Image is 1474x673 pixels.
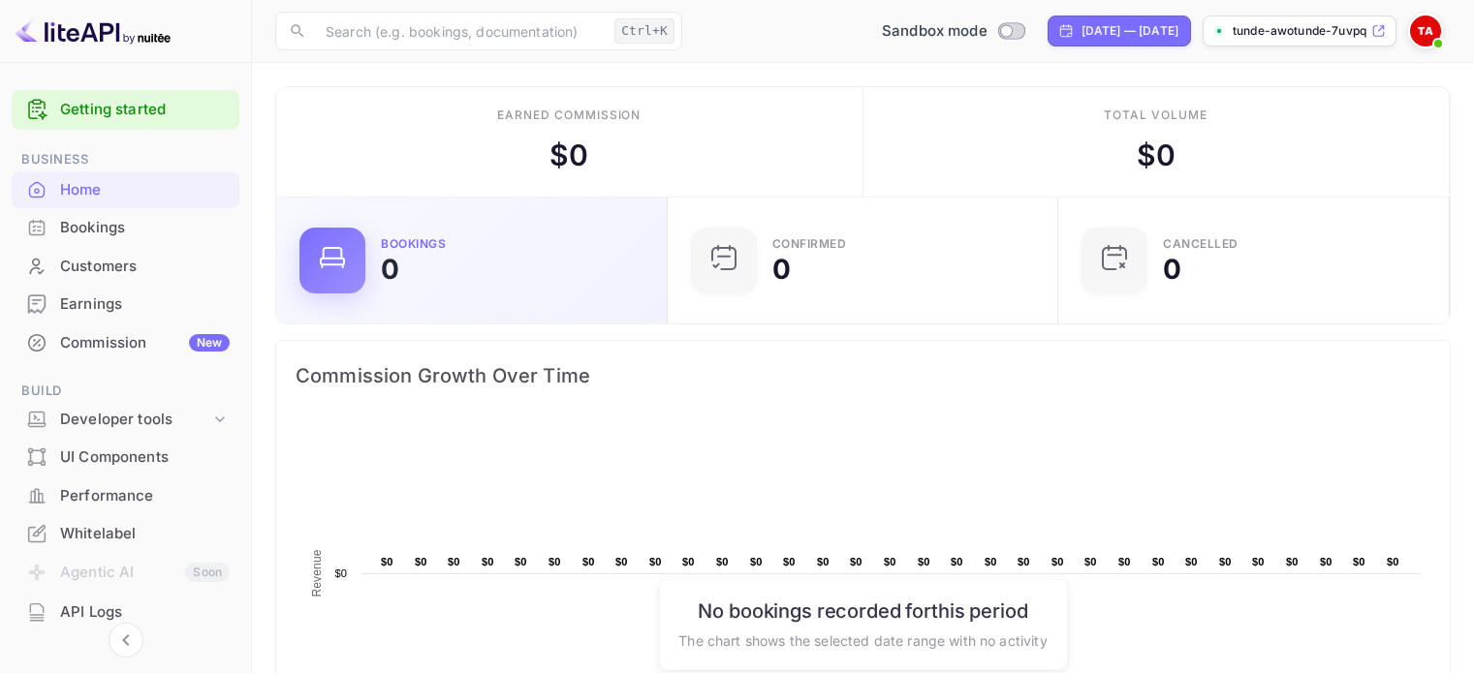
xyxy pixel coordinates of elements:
div: API Logs [12,594,239,631]
div: Developer tools [60,409,210,431]
div: $ 0 [549,134,588,177]
button: Collapse navigation [109,623,143,658]
div: Commission [60,332,230,354]
a: UI Components [12,439,239,474]
a: Home [12,171,239,207]
div: Total volume [1104,107,1207,124]
div: Confirmed [772,238,847,250]
text: $0 [1219,556,1232,567]
text: $0 [1353,556,1365,567]
div: UI Components [12,439,239,476]
a: CommissionNew [12,324,239,360]
text: $0 [985,556,997,567]
text: $0 [1018,556,1030,567]
a: Whitelabel [12,515,239,551]
text: $0 [750,556,763,567]
text: $0 [381,556,393,567]
text: $0 [817,556,830,567]
div: [DATE] — [DATE] [1082,22,1178,40]
text: $0 [582,556,595,567]
div: Performance [60,485,230,507]
text: $0 [1084,556,1097,567]
text: $0 [783,556,796,567]
text: $0 [1051,556,1064,567]
text: $0 [1320,556,1333,567]
div: 0 [772,256,791,283]
div: CANCELLED [1163,238,1239,250]
a: Getting started [60,99,230,121]
img: Tunde Awotunde [1410,15,1441,46]
div: UI Components [60,446,230,469]
text: $0 [649,556,662,567]
text: $0 [615,556,628,567]
text: $0 [515,556,527,567]
div: Performance [12,477,239,515]
span: Commission Growth Over Time [296,360,1430,391]
div: Home [12,171,239,209]
a: Bookings [12,209,239,245]
div: Whitelabel [60,523,230,545]
text: $0 [1185,556,1198,567]
text: $0 [918,556,930,567]
div: Earned commission [497,107,641,124]
div: API Logs [60,601,230,624]
text: $0 [716,556,729,567]
div: $ 0 [1137,134,1176,177]
div: Earnings [12,286,239,323]
div: Bookings [381,238,446,250]
text: $0 [415,556,427,567]
text: Revenue [310,549,324,597]
div: CommissionNew [12,324,239,362]
text: $0 [1118,556,1131,567]
span: Build [12,381,239,402]
text: $0 [482,556,494,567]
text: $0 [951,556,963,567]
div: Whitelabel [12,515,239,553]
img: LiteAPI logo [16,15,171,46]
div: Bookings [60,217,230,239]
a: API Logs [12,594,239,629]
text: $0 [549,556,561,567]
a: Customers [12,248,239,284]
div: Earnings [60,293,230,316]
div: 0 [1163,256,1181,283]
span: Business [12,149,239,170]
a: Earnings [12,286,239,321]
p: The chart shows the selected date range with no activity [678,629,1047,650]
div: Getting started [12,90,239,130]
span: Sandbox mode [882,20,988,43]
text: $0 [334,567,347,579]
h6: No bookings recorded for this period [678,598,1047,622]
text: $0 [448,556,460,567]
p: tunde-awotunde-7uvpq.n... [1233,22,1367,40]
input: Search (e.g. bookings, documentation) [314,12,607,50]
div: Bookings [12,209,239,247]
div: Ctrl+K [614,18,674,44]
div: Customers [12,248,239,286]
text: $0 [850,556,862,567]
div: Switch to Production mode [874,20,1032,43]
text: $0 [1152,556,1165,567]
text: $0 [1252,556,1265,567]
div: Customers [60,256,230,278]
div: 0 [381,256,399,283]
text: $0 [682,556,695,567]
a: Performance [12,477,239,513]
div: Developer tools [12,403,239,437]
text: $0 [1387,556,1399,567]
div: Home [60,179,230,201]
text: $0 [884,556,896,567]
div: New [189,334,230,352]
text: $0 [1286,556,1299,567]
